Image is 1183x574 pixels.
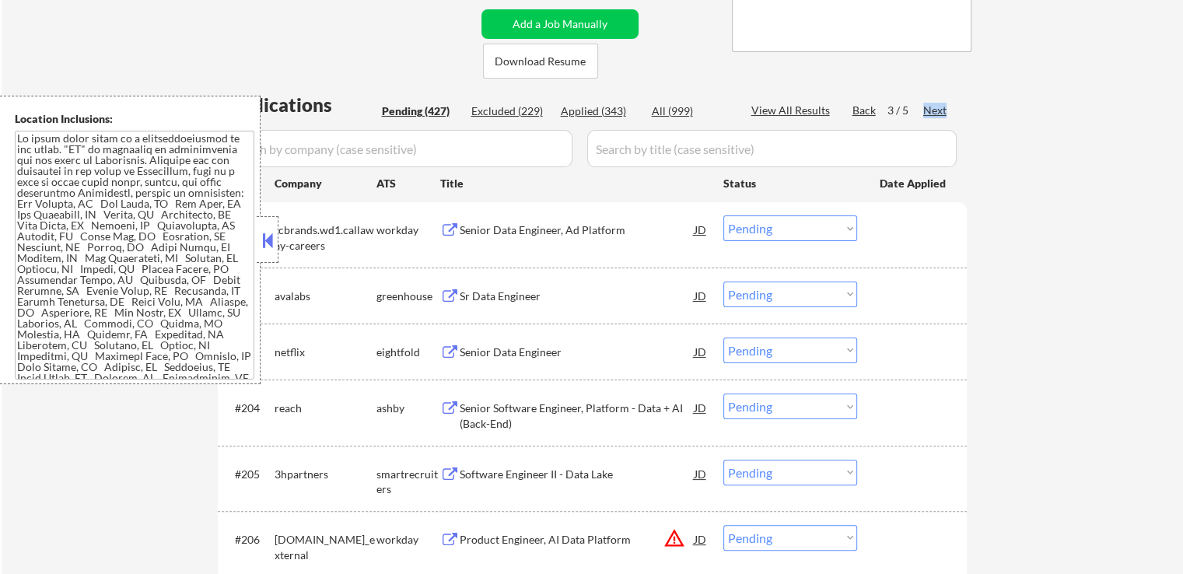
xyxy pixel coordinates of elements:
[376,345,440,360] div: eightfold
[460,345,695,360] div: Senior Data Engineer
[693,282,709,310] div: JD
[887,103,923,118] div: 3 / 5
[460,401,695,431] div: Senior Software Engineer, Platform - Data + AI (Back-End)
[880,176,948,191] div: Date Applied
[483,44,598,79] button: Download Resume
[15,111,254,127] div: Location Inclusions:
[693,338,709,366] div: JD
[235,532,262,548] div: #206
[460,222,695,238] div: Senior Data Engineer, Ad Platform
[723,169,857,197] div: Status
[376,401,440,416] div: ashby
[852,103,877,118] div: Back
[471,103,549,119] div: Excluded (229)
[460,467,695,482] div: Software Engineer II - Data Lake
[587,130,957,167] input: Search by title (case sensitive)
[693,525,709,553] div: JD
[376,467,440,497] div: smartrecruiters
[275,401,376,416] div: reach
[275,345,376,360] div: netflix
[751,103,835,118] div: View All Results
[222,96,376,114] div: Applications
[652,103,730,119] div: All (999)
[693,460,709,488] div: JD
[382,103,460,119] div: Pending (427)
[275,467,376,482] div: 3hpartners
[460,289,695,304] div: Sr Data Engineer
[663,527,685,549] button: warning_amber
[275,289,376,304] div: avalabs
[481,9,639,39] button: Add a Job Manually
[222,130,572,167] input: Search by company (case sensitive)
[275,222,376,253] div: tcbrands.wd1.callaway-careers
[440,176,709,191] div: Title
[693,215,709,243] div: JD
[693,394,709,422] div: JD
[923,103,948,118] div: Next
[376,176,440,191] div: ATS
[561,103,639,119] div: Applied (343)
[275,176,376,191] div: Company
[235,401,262,416] div: #204
[235,467,262,482] div: #205
[275,532,376,562] div: [DOMAIN_NAME]_external
[376,222,440,238] div: workday
[376,289,440,304] div: greenhouse
[376,532,440,548] div: workday
[460,532,695,548] div: Product Engineer, AI Data Platform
